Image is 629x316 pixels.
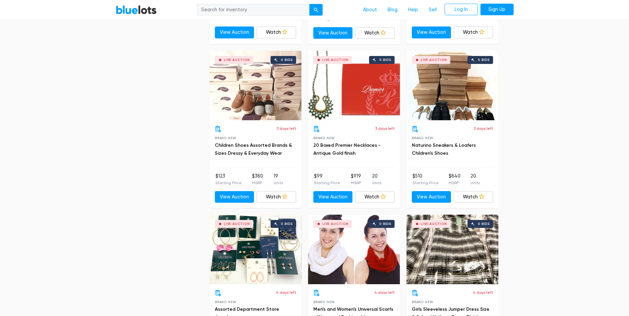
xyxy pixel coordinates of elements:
a: Watch [257,191,296,203]
div: Live Auction [224,58,250,62]
a: Help [403,4,423,16]
li: $840 [449,173,461,186]
p: MSRP [449,180,461,186]
span: Brand New [412,136,433,140]
div: 0 bids [478,222,490,226]
p: 4 days left [473,290,493,295]
li: $380 [252,173,263,186]
p: 4 days left [276,290,296,295]
a: Live Auction 0 bids [407,51,498,120]
a: BlueLots [116,5,157,15]
p: 3 days left [375,126,395,132]
a: Watch [257,26,296,38]
a: Watch [355,27,395,39]
p: MSRP [252,180,263,186]
div: Live Auction [322,58,348,62]
div: 0 bids [281,222,293,226]
div: 0 bids [478,58,490,62]
a: Children Shoes Assorted Brands & Sizes Dressy & Everyday Wear [215,142,292,156]
li: $99 [314,173,340,186]
a: Live Auction 0 bids [308,51,400,120]
div: Live Auction [421,222,447,226]
p: MSRP [351,180,361,186]
a: Live Auction 0 bids [407,215,498,284]
a: View Auction [313,191,353,203]
a: Watch [454,26,493,38]
span: Brand New [215,300,236,304]
span: Brand New [412,300,433,304]
div: Live Auction [224,222,250,226]
a: About [358,4,382,16]
span: Brand New [313,300,335,304]
a: Log In [445,4,478,16]
a: View Auction [313,27,353,39]
div: 0 bids [379,222,391,226]
p: 3 days left [277,126,296,132]
a: Naturino Sneakers & Loafers Children's Shoes [412,142,476,156]
li: $123 [216,173,242,186]
a: Blog [382,4,403,16]
span: Brand New [313,136,335,140]
a: Watch [355,191,395,203]
a: Live Auction 0 bids [210,215,301,284]
a: Sell [423,4,442,16]
p: Units [274,180,283,186]
p: Units [372,180,381,186]
p: Units [471,180,480,186]
p: 4 days left [374,290,395,295]
div: Live Auction [322,222,348,226]
a: Live Auction 0 bids [210,51,301,120]
p: Starting Price [412,180,439,186]
div: Live Auction [421,58,447,62]
a: View Auction [412,191,451,203]
a: Live Auction 0 bids [308,215,400,284]
li: 20 [471,173,480,186]
p: Starting Price [216,180,242,186]
a: Watch [454,191,493,203]
p: 3 days left [473,126,493,132]
span: Brand New [215,136,236,140]
div: 0 bids [379,58,391,62]
a: View Auction [215,26,254,38]
div: 0 bids [281,58,293,62]
li: 20 [372,173,381,186]
a: View Auction [215,191,254,203]
a: Sign Up [480,4,514,16]
input: Search for inventory [197,4,310,16]
li: 19 [274,173,283,186]
p: Starting Price [314,180,340,186]
a: View Auction [412,26,451,38]
li: $510 [412,173,439,186]
li: $919 [351,173,361,186]
a: 20 Boxed Premier Necklaces - Antique Gold finish [313,142,381,156]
